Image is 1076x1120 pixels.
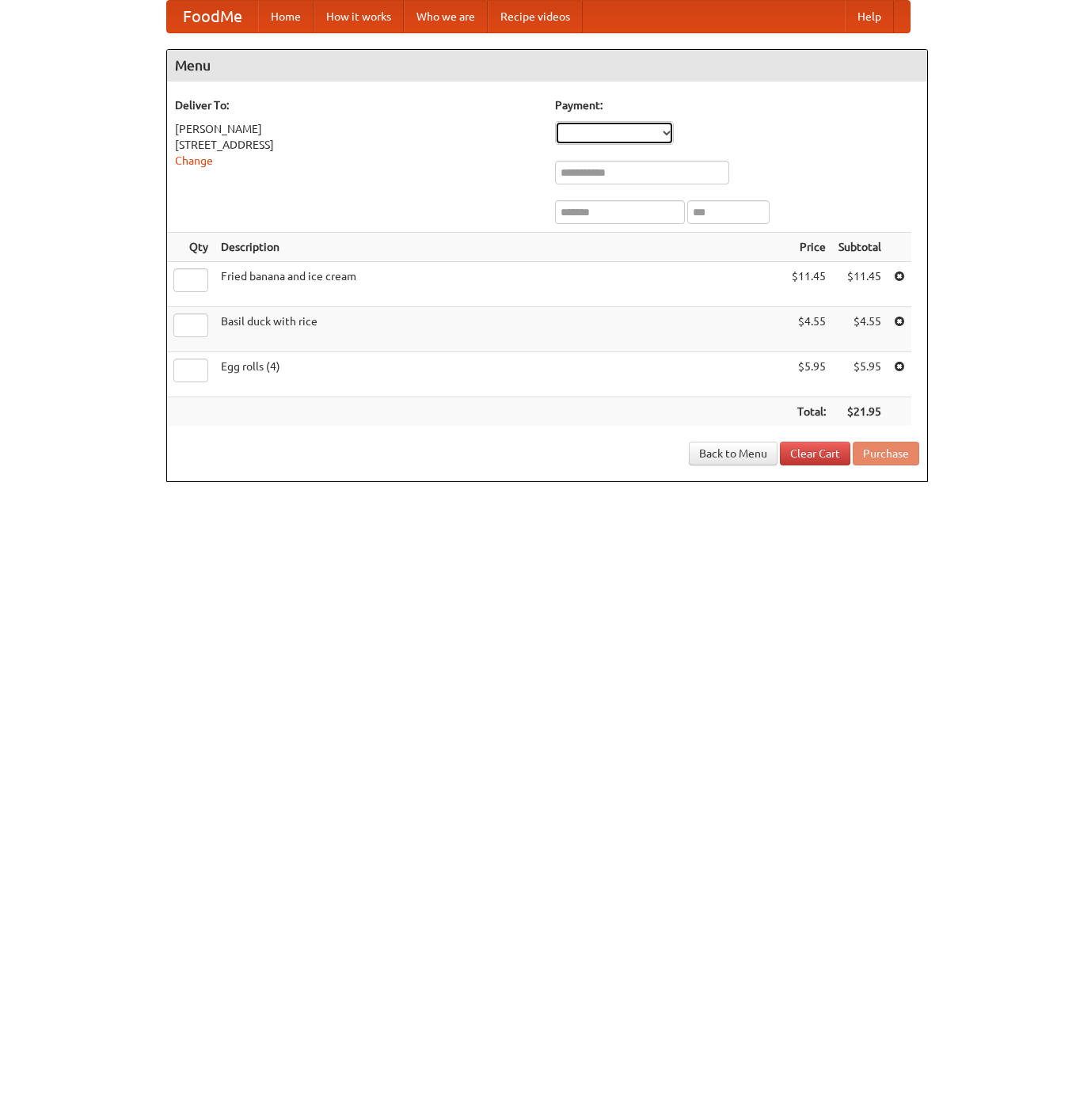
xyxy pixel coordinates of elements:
[785,352,832,397] td: $5.95
[488,1,583,32] a: Recipe videos
[215,233,785,262] th: Description
[785,233,832,262] th: Price
[832,262,888,307] td: $11.45
[215,307,785,352] td: Basil duck with rice
[832,233,888,262] th: Subtotal
[215,352,785,397] td: Egg rolls (4)
[215,262,785,307] td: Fried banana and ice cream
[167,233,215,262] th: Qty
[175,137,539,153] div: [STREET_ADDRESS]
[404,1,488,32] a: Who we are
[555,97,919,113] h5: Payment:
[832,352,888,397] td: $5.95
[845,1,894,32] a: Help
[175,154,213,167] a: Change
[785,262,832,307] td: $11.45
[258,1,314,32] a: Home
[314,1,404,32] a: How it works
[853,442,919,465] button: Purchase
[175,97,539,113] h5: Deliver To:
[832,397,888,427] th: $21.95
[689,442,778,465] a: Back to Menu
[167,50,927,82] h4: Menu
[780,442,850,465] a: Clear Cart
[785,307,832,352] td: $4.55
[785,397,832,427] th: Total:
[175,121,539,137] div: [PERSON_NAME]
[167,1,258,32] a: FoodMe
[832,307,888,352] td: $4.55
